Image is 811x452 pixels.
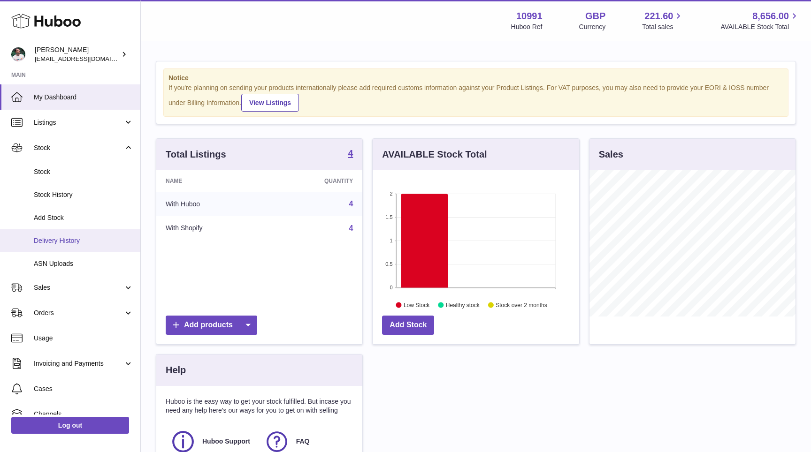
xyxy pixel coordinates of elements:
span: Stock [34,167,133,176]
strong: 10991 [516,10,543,23]
span: Delivery History [34,236,133,245]
div: If you're planning on sending your products internationally please add required customs informati... [168,83,783,112]
span: [EMAIL_ADDRESS][DOMAIN_NAME] [35,55,138,62]
span: 221.60 [644,10,673,23]
span: My Dashboard [34,93,133,102]
span: Invoicing and Payments [34,359,123,368]
text: 1.5 [386,214,393,220]
span: ASN Uploads [34,259,133,268]
h3: Total Listings [166,148,226,161]
span: Listings [34,118,123,127]
a: Log out [11,417,129,434]
th: Quantity [268,170,362,192]
text: Stock over 2 months [496,301,547,308]
a: 4 [348,149,353,160]
td: With Huboo [156,192,268,216]
span: Stock [34,143,123,152]
span: Stock History [34,190,133,199]
a: 4 [349,224,353,232]
strong: 4 [348,149,353,158]
text: Healthy stock [446,301,480,308]
strong: GBP [585,10,605,23]
td: With Shopify [156,216,268,241]
img: timshieff@gmail.com [11,47,25,61]
a: 4 [349,200,353,208]
span: Usage [34,334,133,343]
p: Huboo is the easy way to get your stock fulfilled. But incase you need any help here's our ways f... [166,397,353,415]
a: Add products [166,316,257,335]
strong: Notice [168,74,783,83]
span: Orders [34,309,123,317]
text: Low Stock [404,301,430,308]
div: Huboo Ref [511,23,543,31]
span: Add Stock [34,213,133,222]
a: 8,656.00 AVAILABLE Stock Total [720,10,800,31]
text: 2 [390,191,393,196]
span: Huboo Support [202,437,250,446]
div: Currency [579,23,606,31]
div: [PERSON_NAME] [35,45,119,63]
th: Name [156,170,268,192]
span: Channels [34,410,133,419]
span: AVAILABLE Stock Total [720,23,800,31]
a: View Listings [241,94,299,112]
span: Sales [34,283,123,292]
text: 0.5 [386,261,393,267]
a: Add Stock [382,316,434,335]
span: Total sales [642,23,684,31]
h3: Sales [599,148,623,161]
a: 221.60 Total sales [642,10,684,31]
span: Cases [34,384,133,393]
span: FAQ [296,437,310,446]
h3: Help [166,364,186,377]
h3: AVAILABLE Stock Total [382,148,487,161]
text: 0 [390,285,393,290]
text: 1 [390,238,393,243]
span: 8,656.00 [752,10,789,23]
